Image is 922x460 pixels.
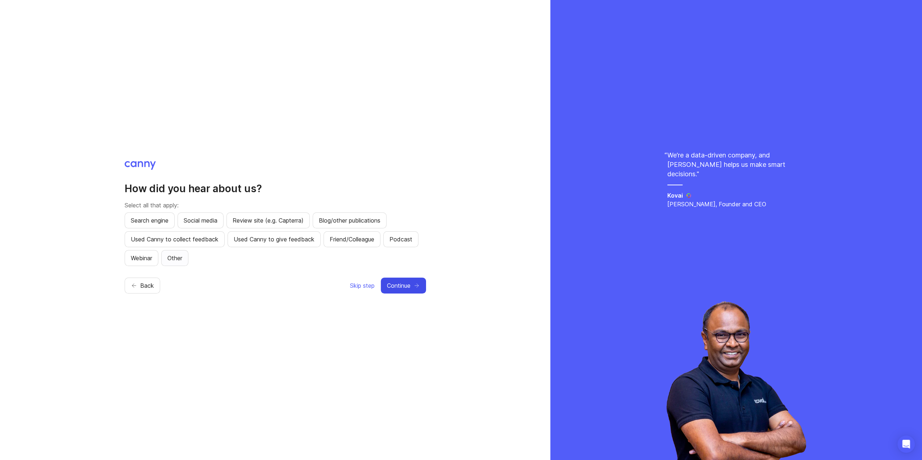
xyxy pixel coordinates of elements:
[324,231,380,247] button: Friend/Colleague
[125,182,426,195] h2: How did you hear about us?
[387,281,410,290] span: Continue
[125,201,426,210] p: Select all that apply:
[383,231,418,247] button: Podcast
[319,216,380,225] span: Blog/other publications
[686,193,692,198] img: Kovai logo
[350,278,375,294] button: Skip step
[234,235,314,244] span: Used Canny to give feedback
[125,161,156,170] img: Canny logo
[667,200,805,208] p: [PERSON_NAME], Founder and CEO
[140,281,154,290] span: Back
[125,250,158,266] button: Webinar
[350,281,375,290] span: Skip step
[226,212,310,228] button: Review site (e.g. Capterra)
[666,301,806,460] img: saravana-fdffc8c2a6fa09d1791ca03b1e989ae1.webp
[184,216,217,225] span: Social media
[131,254,152,262] span: Webinar
[313,212,387,228] button: Blog/other publications
[125,278,160,294] button: Back
[381,278,426,294] button: Continue
[228,231,321,247] button: Used Canny to give feedback
[131,216,168,225] span: Search engine
[897,435,915,453] div: Open Intercom Messenger
[125,212,175,228] button: Search engine
[167,254,182,262] span: Other
[667,191,683,200] h5: Kovai
[178,212,224,228] button: Social media
[667,151,805,179] p: We’re a data-driven company, and [PERSON_NAME] helps us make smart decisions. "
[131,235,218,244] span: Used Canny to collect feedback
[389,235,412,244] span: Podcast
[125,231,225,247] button: Used Canny to collect feedback
[330,235,374,244] span: Friend/Colleague
[233,216,304,225] span: Review site (e.g. Capterra)
[161,250,188,266] button: Other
